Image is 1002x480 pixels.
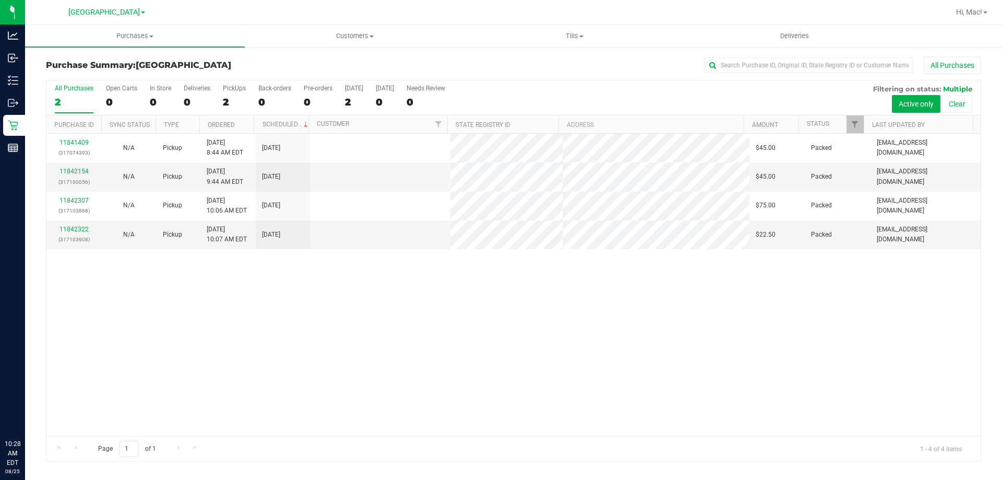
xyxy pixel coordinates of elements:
[5,467,20,475] p: 08/25
[53,235,95,244] p: (317103908)
[110,121,150,128] a: Sync Status
[873,85,941,93] span: Filtering on status:
[705,57,913,73] input: Search Purchase ID, Original ID, State Registry ID or Customer Name...
[123,231,135,238] span: Not Applicable
[59,226,89,233] a: 11842322
[164,121,179,128] a: Type
[123,143,135,153] button: N/A
[262,201,280,210] span: [DATE]
[877,167,974,186] span: [EMAIL_ADDRESS][DOMAIN_NAME]
[184,85,210,92] div: Deliveries
[59,139,89,146] a: 11841409
[208,121,235,128] a: Ordered
[55,85,93,92] div: All Purchases
[106,85,137,92] div: Open Carts
[304,96,332,108] div: 0
[10,396,42,428] iframe: Resource center
[123,144,135,151] span: Not Applicable
[54,121,94,128] a: Purchase ID
[245,31,464,41] span: Customers
[8,30,18,41] inline-svg: Analytics
[756,172,776,182] span: $45.00
[811,172,832,182] span: Packed
[8,143,18,153] inline-svg: Reports
[68,8,140,17] span: [GEOGRAPHIC_DATA]
[811,143,832,153] span: Packed
[756,143,776,153] span: $45.00
[877,225,974,244] span: [EMAIL_ADDRESS][DOMAIN_NAME]
[184,96,210,108] div: 0
[123,173,135,180] span: Not Applicable
[376,96,394,108] div: 0
[223,96,246,108] div: 2
[207,138,243,158] span: [DATE] 8:44 AM EDT
[207,167,243,186] span: [DATE] 9:44 AM EDT
[317,120,349,127] a: Customer
[465,31,684,41] span: Tills
[262,230,280,240] span: [DATE]
[123,202,135,209] span: Not Applicable
[150,96,171,108] div: 0
[877,196,974,216] span: [EMAIL_ADDRESS][DOMAIN_NAME]
[120,441,138,457] input: 1
[811,230,832,240] span: Packed
[123,172,135,182] button: N/A
[752,121,778,128] a: Amount
[207,196,247,216] span: [DATE] 10:06 AM EDT
[924,56,981,74] button: All Purchases
[53,177,95,187] p: (317100056)
[25,31,245,41] span: Purchases
[262,172,280,182] span: [DATE]
[5,439,20,467] p: 10:28 AM EDT
[942,95,972,113] button: Clear
[258,96,291,108] div: 0
[8,120,18,131] inline-svg: Retail
[55,96,93,108] div: 2
[766,31,823,41] span: Deliveries
[53,206,95,216] p: (317103868)
[59,197,89,204] a: 11842307
[245,25,464,47] a: Customers
[106,96,137,108] div: 0
[304,85,332,92] div: Pre-orders
[123,201,135,210] button: N/A
[223,85,246,92] div: PickUps
[756,201,776,210] span: $75.00
[956,8,982,16] span: Hi, Mac!
[263,121,310,128] a: Scheduled
[407,85,445,92] div: Needs Review
[262,143,280,153] span: [DATE]
[943,85,972,93] span: Multiple
[89,441,164,457] span: Page of 1
[163,143,182,153] span: Pickup
[558,115,744,134] th: Address
[25,25,245,47] a: Purchases
[877,138,974,158] span: [EMAIL_ADDRESS][DOMAIN_NAME]
[376,85,394,92] div: [DATE]
[123,230,135,240] button: N/A
[811,201,832,210] span: Packed
[207,225,247,244] span: [DATE] 10:07 AM EDT
[258,85,291,92] div: Back-orders
[345,85,363,92] div: [DATE]
[912,441,970,456] span: 1 - 4 of 4 items
[430,115,447,133] a: Filter
[53,148,95,158] p: (317074393)
[846,115,864,133] a: Filter
[150,85,171,92] div: In Store
[163,172,182,182] span: Pickup
[163,230,182,240] span: Pickup
[136,60,231,70] span: [GEOGRAPHIC_DATA]
[345,96,363,108] div: 2
[756,230,776,240] span: $22.50
[46,61,357,70] h3: Purchase Summary:
[464,25,684,47] a: Tills
[163,201,182,210] span: Pickup
[8,98,18,108] inline-svg: Outbound
[892,95,940,113] button: Active only
[407,96,445,108] div: 0
[8,75,18,86] inline-svg: Inventory
[59,168,89,175] a: 11842154
[8,53,18,63] inline-svg: Inbound
[456,121,510,128] a: State Registry ID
